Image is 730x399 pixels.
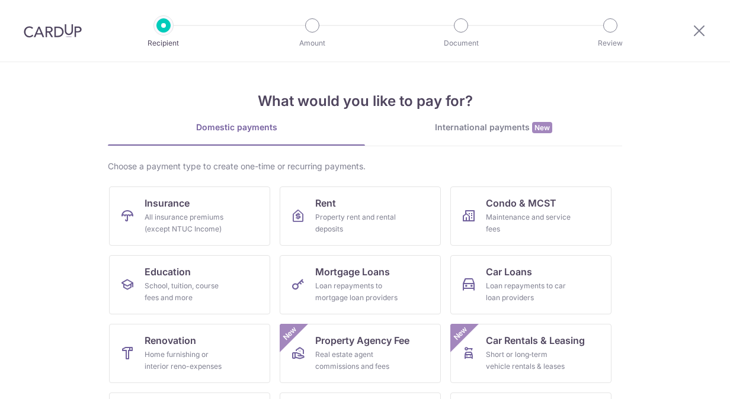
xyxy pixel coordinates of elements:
div: Loan repayments to car loan providers [486,280,571,304]
p: Recipient [120,37,207,49]
a: Car Rentals & LeasingShort or long‑term vehicle rentals & leasesNew [450,324,611,383]
span: New [532,122,552,133]
a: Car LoansLoan repayments to car loan providers [450,255,611,314]
p: Review [566,37,654,49]
div: Property rent and rental deposits [315,211,401,235]
a: Condo & MCSTMaintenance and service fees [450,186,611,246]
div: Maintenance and service fees [486,211,571,235]
div: School, tuition, course fees and more [145,280,230,304]
span: Property Agency Fee [315,333,409,347]
div: International payments [365,121,622,134]
span: Car Rentals & Leasing [486,333,585,347]
a: Property Agency FeeReal estate agent commissions and feesNew [280,324,441,383]
span: Renovation [145,333,196,347]
p: Amount [268,37,356,49]
img: CardUp [24,24,82,38]
h4: What would you like to pay for? [108,91,622,112]
a: RentProperty rent and rental deposits [280,186,441,246]
div: Loan repayments to mortgage loan providers [315,280,401,304]
span: New [451,324,470,343]
span: Condo & MCST [486,196,556,210]
div: Choose a payment type to create one-time or recurring payments. [108,160,622,172]
div: Domestic payments [108,121,365,133]
a: Mortgage LoansLoan repayments to mortgage loan providers [280,255,441,314]
span: New [280,324,300,343]
a: EducationSchool, tuition, course fees and more [109,255,270,314]
span: Rent [315,196,336,210]
span: Mortgage Loans [315,265,390,279]
a: RenovationHome furnishing or interior reno-expenses [109,324,270,383]
span: Insurance [145,196,190,210]
div: Home furnishing or interior reno-expenses [145,349,230,372]
a: InsuranceAll insurance premiums (except NTUC Income) [109,186,270,246]
div: All insurance premiums (except NTUC Income) [145,211,230,235]
p: Document [417,37,505,49]
div: Real estate agent commissions and fees [315,349,401,372]
div: Short or long‑term vehicle rentals & leases [486,349,571,372]
span: Education [145,265,191,279]
span: Car Loans [486,265,532,279]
